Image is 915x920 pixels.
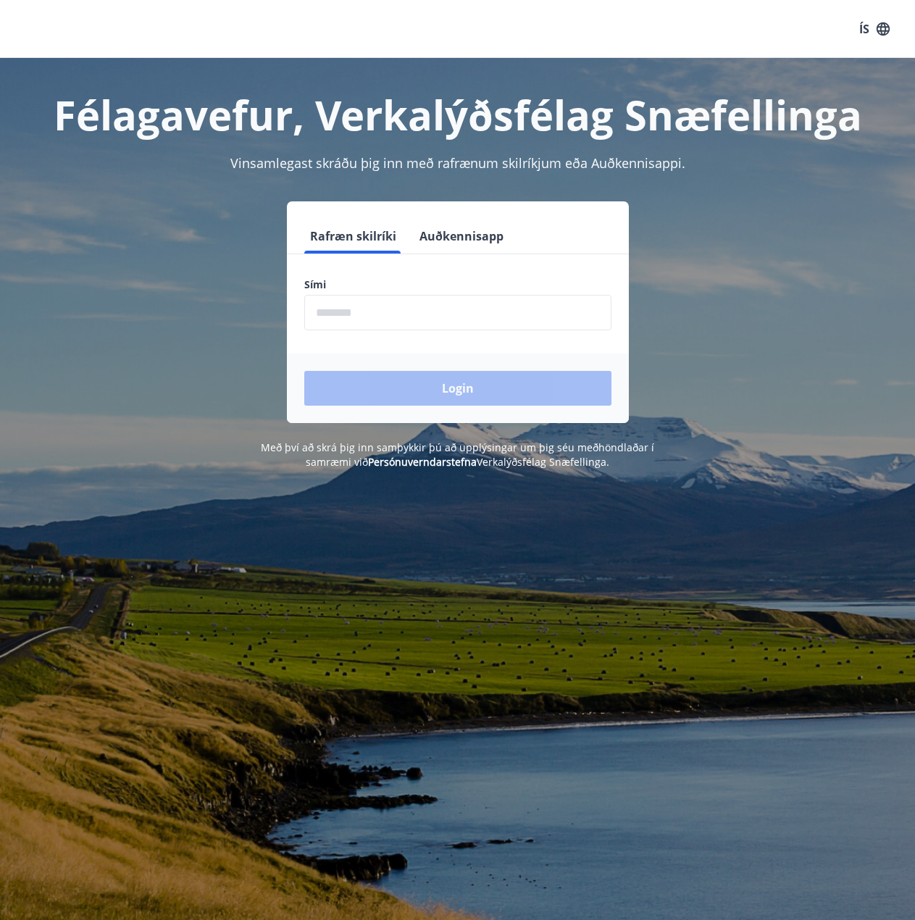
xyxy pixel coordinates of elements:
button: Auðkennisapp [414,219,509,254]
button: Rafræn skilríki [304,219,402,254]
span: Með því að skrá þig inn samþykkir þú að upplýsingar um þig séu meðhöndlaðar í samræmi við Verkalý... [261,440,654,469]
h1: Félagavefur, Verkalýðsfélag Snæfellinga [17,87,898,142]
label: Sími [304,277,611,292]
span: Vinsamlegast skráðu þig inn með rafrænum skilríkjum eða Auðkennisappi. [230,154,685,172]
a: Persónuverndarstefna [368,455,477,469]
button: ÍS [851,16,898,42]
